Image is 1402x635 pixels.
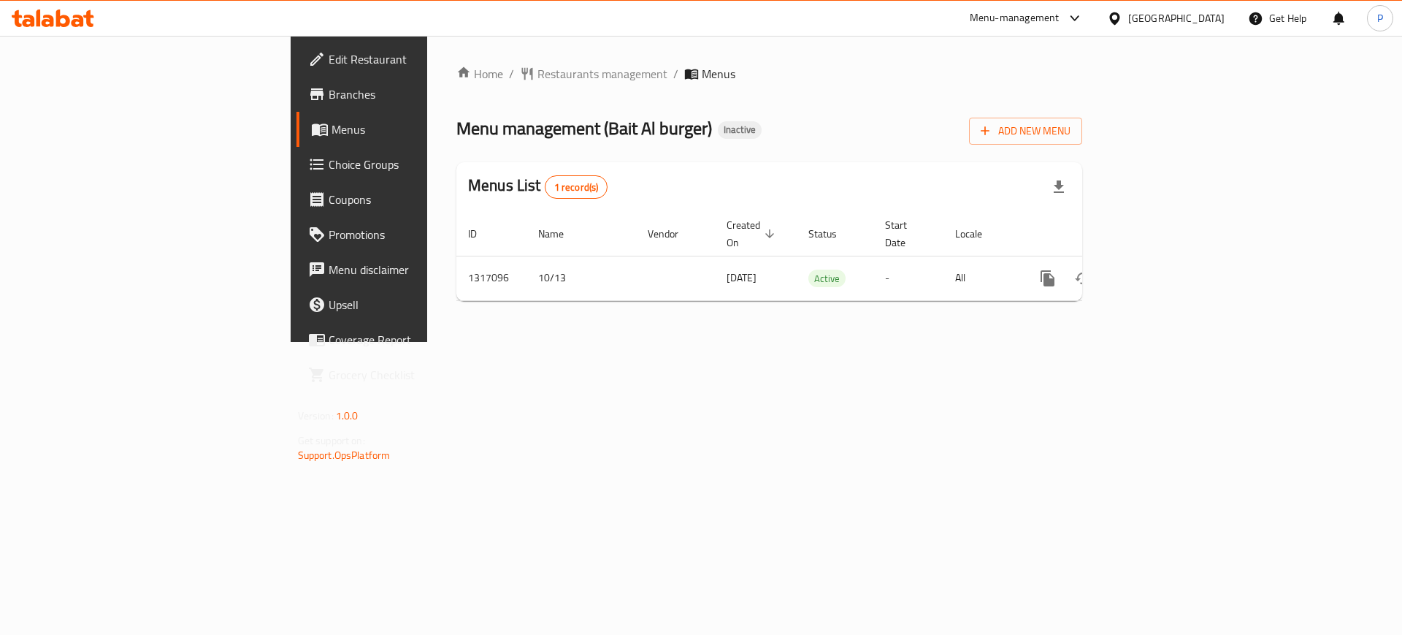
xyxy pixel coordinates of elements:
span: Inactive [718,123,762,136]
td: All [943,256,1019,300]
button: more [1030,261,1065,296]
a: Menu disclaimer [296,252,525,287]
th: Actions [1019,212,1182,256]
span: 1 record(s) [545,180,608,194]
span: Upsell [329,296,513,313]
span: Menus [332,121,513,138]
a: Promotions [296,217,525,252]
nav: breadcrumb [456,65,1082,83]
a: Choice Groups [296,147,525,182]
a: Edit Restaurant [296,42,525,77]
a: Grocery Checklist [296,357,525,392]
a: Branches [296,77,525,112]
a: Menus [296,112,525,147]
span: Menus [702,65,735,83]
span: Coupons [329,191,513,208]
button: Change Status [1065,261,1100,296]
span: [DATE] [727,268,756,287]
div: Inactive [718,121,762,139]
div: Export file [1041,170,1076,205]
span: Add New Menu [981,122,1070,140]
td: - [873,256,943,300]
li: / [673,65,678,83]
span: Status [808,225,856,243]
span: P [1377,10,1383,26]
span: Restaurants management [537,65,667,83]
span: Grocery Checklist [329,366,513,384]
span: Start Date [885,216,926,251]
a: Coupons [296,182,525,217]
a: Restaurants management [520,65,667,83]
span: Menu disclaimer [329,261,513,278]
table: enhanced table [456,212,1182,301]
div: [GEOGRAPHIC_DATA] [1128,10,1225,26]
span: Coverage Report [329,331,513,349]
span: Name [538,225,583,243]
span: ID [468,225,496,243]
span: Promotions [329,226,513,243]
span: Edit Restaurant [329,50,513,68]
div: Menu-management [970,9,1060,27]
span: Version: [298,406,334,425]
a: Coverage Report [296,322,525,357]
span: Vendor [648,225,697,243]
td: 10/13 [526,256,636,300]
span: Created On [727,216,779,251]
h2: Menus List [468,175,608,199]
button: Add New Menu [969,118,1082,145]
div: Total records count [545,175,608,199]
a: Support.OpsPlatform [298,446,391,465]
span: Active [808,270,846,287]
span: Locale [955,225,1001,243]
span: Menu management ( Bait Al burger ) [456,112,712,145]
span: Choice Groups [329,156,513,173]
span: Get support on: [298,431,365,450]
a: Upsell [296,287,525,322]
span: 1.0.0 [336,406,359,425]
span: Branches [329,85,513,103]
